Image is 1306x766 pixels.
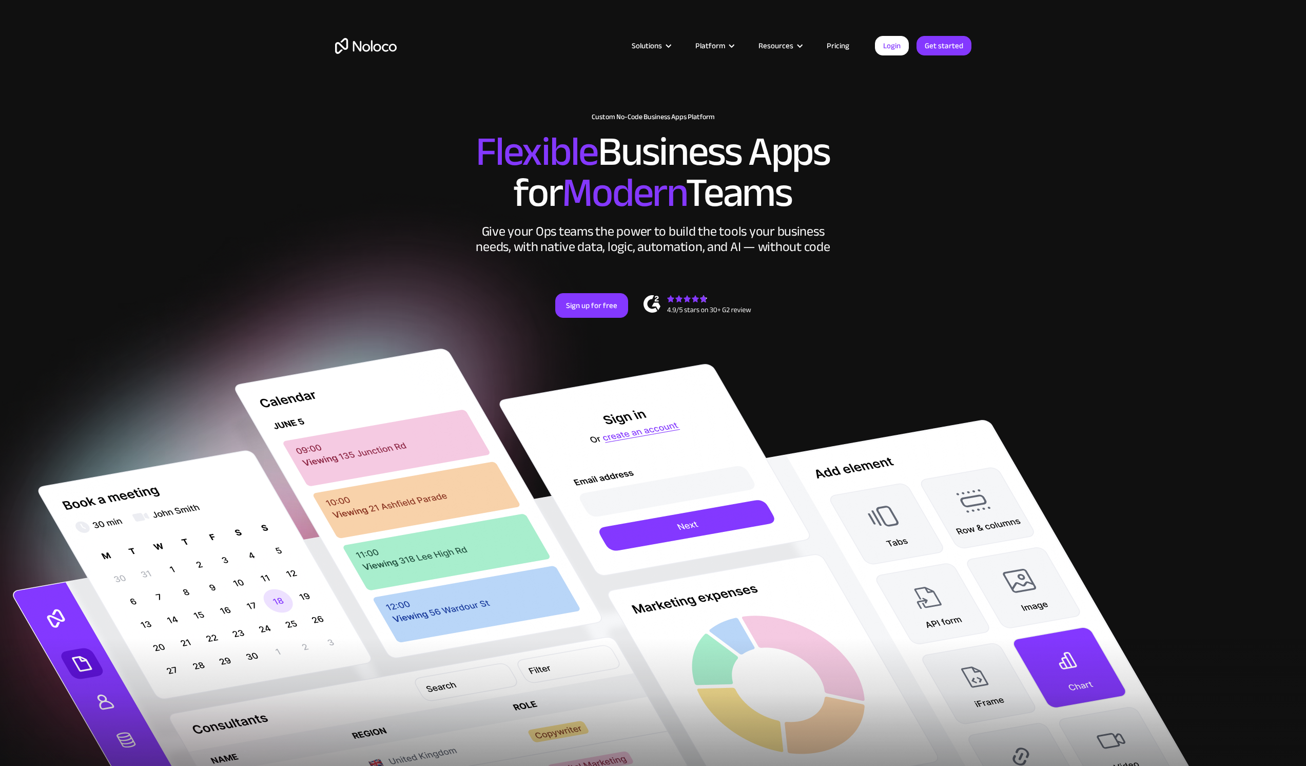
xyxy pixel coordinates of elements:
[474,224,833,255] div: Give your Ops teams the power to build the tools your business needs, with native data, logic, au...
[619,39,683,52] div: Solutions
[758,39,793,52] div: Resources
[476,113,598,190] span: Flexible
[746,39,814,52] div: Resources
[917,36,971,55] a: Get started
[875,36,909,55] a: Login
[555,293,628,318] a: Sign up for free
[814,39,862,52] a: Pricing
[632,39,662,52] div: Solutions
[335,38,397,54] a: home
[562,155,686,231] span: Modern
[683,39,746,52] div: Platform
[695,39,725,52] div: Platform
[335,131,971,214] h2: Business Apps for Teams
[335,113,971,121] h1: Custom No-Code Business Apps Platform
